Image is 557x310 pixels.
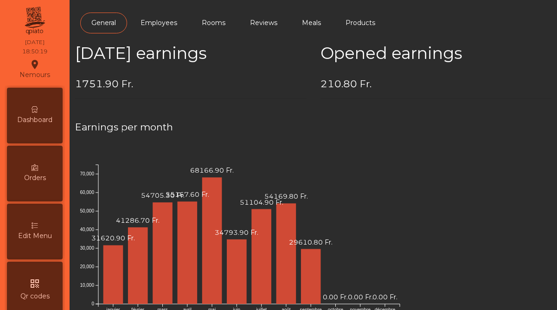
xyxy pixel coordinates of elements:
[289,238,333,246] text: 29610.80 Fr.
[334,13,386,33] a: Products
[240,198,283,206] text: 51104.90 Fr.
[190,166,234,174] text: 68166.90 Fr.
[320,77,552,91] h4: 210.80 Fr.
[91,301,94,306] text: 0
[80,171,94,176] text: 70,000
[291,13,332,33] a: Meals
[166,190,209,199] text: 55167.60 Fr.
[24,173,46,183] span: Orders
[264,192,308,200] text: 54169.80 Fr.
[17,115,52,125] span: Dashboard
[22,47,47,56] div: 18:50:19
[75,120,551,134] h4: Earnings per month
[23,5,46,37] img: qpiato
[80,227,94,232] text: 40,000
[80,208,94,213] text: 50,000
[348,293,373,301] text: 0.00 Fr.
[20,291,50,301] span: Qr codes
[129,13,188,33] a: Employees
[320,44,552,63] h2: Opened earnings
[80,13,127,33] a: General
[141,191,185,200] text: 54705.30 Fr.
[80,283,94,288] text: 10,000
[29,59,40,70] i: location_on
[80,264,94,269] text: 20,000
[18,231,52,241] span: Edit Menu
[29,278,40,289] i: qr_code
[75,44,307,63] h2: [DATE] earnings
[372,293,397,301] text: 0.00 Fr.
[323,293,348,301] text: 0.00 Fr.
[25,38,45,46] div: [DATE]
[91,234,135,242] text: 31620.90 Fr.
[75,77,307,91] h4: 1751.90 Fr.
[19,58,50,81] div: Nemours
[80,245,94,251] text: 30,000
[191,13,237,33] a: Rooms
[116,216,160,225] text: 41286.70 Fr.
[215,228,258,237] text: 34793.90 Fr.
[80,190,94,195] text: 60,000
[239,13,288,33] a: Reviews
